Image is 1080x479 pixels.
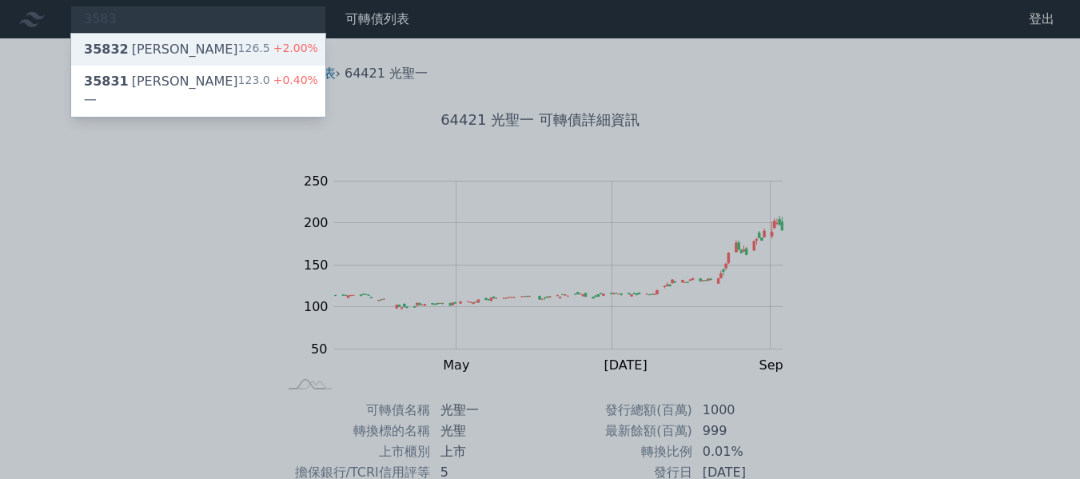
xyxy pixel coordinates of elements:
[84,42,129,57] span: 35832
[71,66,325,117] a: 35831[PERSON_NAME]一 123.0+0.40%
[84,40,238,59] div: [PERSON_NAME]
[238,40,318,59] div: 126.5
[238,72,318,110] div: 123.0
[84,72,238,110] div: [PERSON_NAME]一
[84,74,129,89] span: 35831
[270,42,318,54] span: +2.00%
[71,34,325,66] a: 35832[PERSON_NAME] 126.5+2.00%
[270,74,318,86] span: +0.40%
